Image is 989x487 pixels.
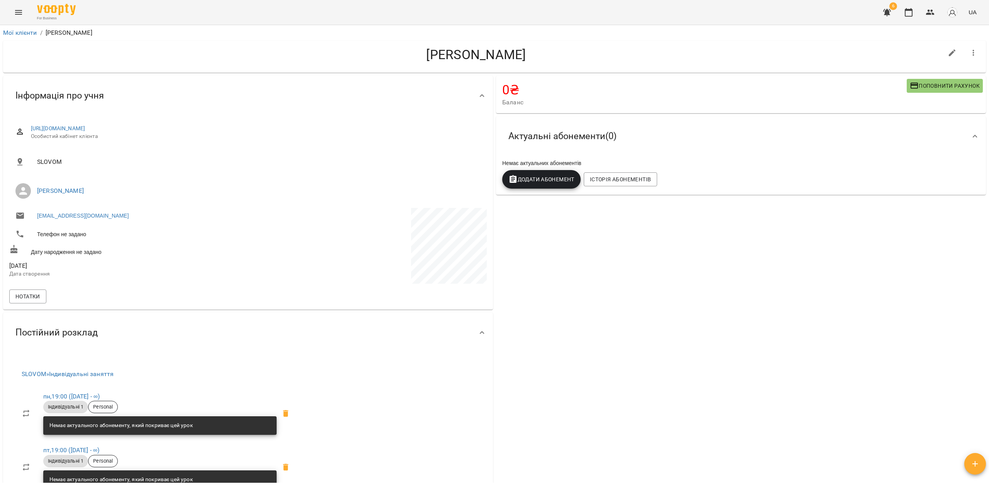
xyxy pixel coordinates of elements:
span: UA [969,8,977,16]
button: Історія абонементів [584,172,657,186]
span: Поповнити рахунок [910,81,980,90]
button: Нотатки [9,289,46,303]
nav: breadcrumb [3,28,986,37]
h4: 0 ₴ [502,82,907,98]
a: пт,19:00 ([DATE] - ∞) [43,446,99,454]
div: Немає актуального абонементу, який покриває цей урок [49,419,193,433]
span: Personal [88,404,117,410]
a: пн,19:00 ([DATE] - ∞) [43,393,100,400]
a: [URL][DOMAIN_NAME] [31,125,85,131]
span: Особистий кабінет клієнта [31,133,481,140]
img: avatar_s.png [947,7,958,18]
span: SLOVOM [37,157,481,167]
a: Мої клієнти [3,29,37,36]
span: Видалити приватний урок Наталія Копилова А1 пн 19:00 клієнта Наталія Копилова [277,404,295,423]
button: Поповнити рахунок [907,79,983,93]
span: For Business [37,16,76,21]
span: [DATE] [9,261,246,271]
p: [PERSON_NAME] [46,28,92,37]
span: Індивідуальні 1 [43,404,88,410]
span: 6 [889,2,897,10]
span: Постійний розклад [15,327,98,339]
div: Немає актуальних абонементів [501,158,981,169]
h4: [PERSON_NAME] [9,47,943,63]
li: / [40,28,42,37]
span: Інформація про учня [15,90,104,102]
span: Історія абонементів [590,175,651,184]
span: Додати Абонемент [508,175,574,184]
img: Voopty Logo [37,4,76,15]
div: Актуальні абонементи(0) [496,116,986,156]
span: Індивідуальні 1 [43,458,88,465]
span: Актуальні абонементи ( 0 ) [508,130,617,142]
span: Нотатки [15,292,40,301]
button: UA [965,5,980,19]
a: [EMAIL_ADDRESS][DOMAIN_NAME] [37,212,129,220]
div: Постійний розклад [3,313,493,352]
div: Немає актуального абонементу, який покриває цей урок [49,473,193,487]
div: Дату народження не задано [8,243,248,257]
span: Видалити приватний урок Наталія Копилова А1 пт 19:00 клієнта Наталія Копилова [277,458,295,477]
span: Баланс [502,98,907,107]
a: SLOVOM»Індивідуальні заняття [22,370,114,378]
a: [PERSON_NAME] [37,187,84,194]
span: Personal [88,458,117,465]
p: Дата створення [9,270,246,278]
button: Menu [9,3,28,22]
li: Телефон не задано [9,226,246,242]
button: Додати Абонемент [502,170,581,189]
div: Інформація про учня [3,76,493,116]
